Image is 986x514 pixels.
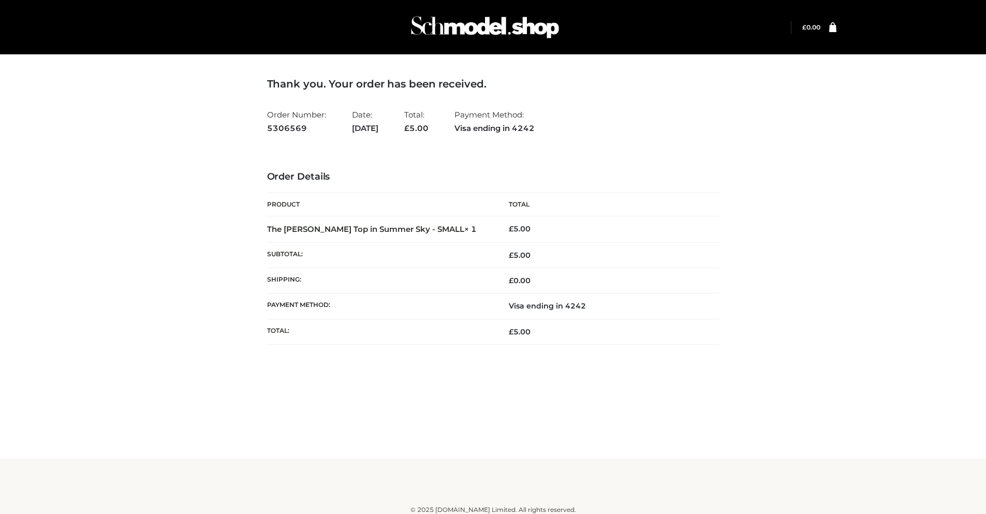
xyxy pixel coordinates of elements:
[267,242,493,268] th: Subtotal:
[267,193,493,216] th: Product
[352,122,378,135] strong: [DATE]
[267,122,326,135] strong: 5306569
[267,224,477,234] strong: The [PERSON_NAME] Top in Summer Sky - SMALL
[509,251,513,260] span: £
[509,276,513,285] span: £
[407,7,563,48] img: Schmodel Admin 964
[509,224,513,233] span: £
[464,224,477,234] strong: × 1
[267,268,493,293] th: Shipping:
[802,23,806,31] span: £
[454,122,535,135] strong: Visa ending in 4242
[493,193,719,216] th: Total
[404,106,429,137] li: Total:
[509,251,531,260] span: 5.00
[404,123,429,133] span: 5.00
[509,224,531,233] bdi: 5.00
[267,319,493,344] th: Total:
[404,123,409,133] span: £
[493,293,719,319] td: Visa ending in 4242
[267,171,719,183] h3: Order Details
[509,327,513,336] span: £
[802,23,820,31] bdi: 0.00
[267,106,326,137] li: Order Number:
[509,276,531,285] bdi: 0.00
[802,23,820,31] a: £0.00
[454,106,535,137] li: Payment Method:
[509,327,531,336] span: 5.00
[352,106,378,137] li: Date:
[267,293,493,319] th: Payment method:
[267,78,719,90] h3: Thank you. Your order has been received.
